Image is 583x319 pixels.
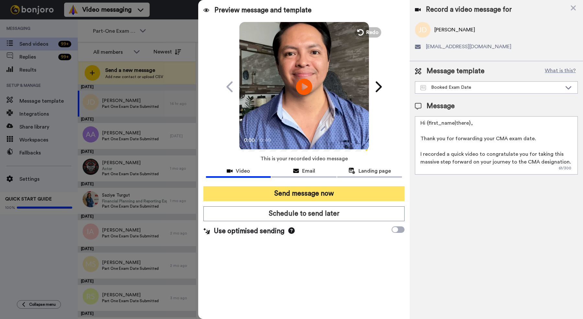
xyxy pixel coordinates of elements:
[427,101,455,111] span: Message
[236,167,250,175] span: Video
[244,136,255,144] span: 0:00
[420,84,562,91] div: Booked Exam Date
[359,167,391,175] span: Landing page
[203,186,405,201] button: Send message now
[427,66,485,76] span: Message template
[260,136,271,144] span: 0:49
[415,116,578,175] textarea: Hi {first_name|there}, Thank you for forwarding your CMA exam date. I recorded a quick video to c...
[260,152,348,166] span: This is your recorded video message
[257,136,259,144] span: /
[543,66,578,76] button: What is this?
[214,226,284,236] span: Use optimised sending
[302,167,315,175] span: Email
[420,85,426,90] img: Message-temps.svg
[203,206,405,221] button: Schedule to send later
[426,43,511,51] span: [EMAIL_ADDRESS][DOMAIN_NAME]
